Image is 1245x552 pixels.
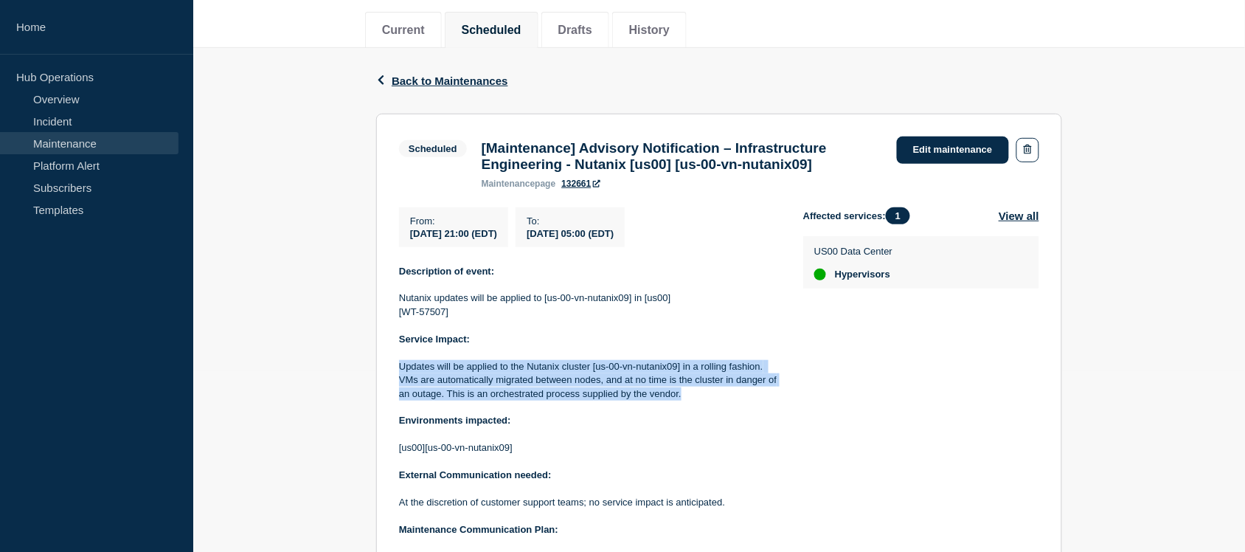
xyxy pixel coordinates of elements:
[462,24,521,37] button: Scheduled
[376,75,508,87] button: Back to Maintenances
[392,75,508,87] span: Back to Maintenances
[558,24,592,37] button: Drafts
[814,246,892,257] p: US00 Data Center
[814,269,826,280] div: up
[399,360,780,401] p: Updates will be applied to the Nutanix cluster [us-00-vn-nutanix09] in a rolling fashion. VMs are...
[482,179,535,189] span: maintenance
[561,179,600,189] a: 132661
[527,228,614,239] span: [DATE] 05:00 (EDT)
[835,269,890,280] span: Hypervisors
[999,207,1039,224] button: View all
[803,207,918,224] span: Affected services:
[482,179,556,189] p: page
[399,441,780,455] p: [us00][us-00-vn-nutanix09]
[399,524,558,535] strong: Maintenance Communication Plan:
[382,24,425,37] button: Current
[399,469,552,480] strong: External Communication needed:
[399,334,470,345] strong: Service Impact:
[897,137,1009,164] a: Edit maintenance
[399,415,511,426] strong: Environments impacted:
[886,207,910,224] span: 1
[399,496,780,509] p: At the discretion of customer support teams; no service impact is anticipated.
[482,140,882,173] h3: [Maintenance] Advisory Notification – Infrastructure Engineering - Nutanix [us00] [us-00-vn-nutan...
[410,228,497,239] span: [DATE] 21:00 (EDT)
[629,24,670,37] button: History
[399,140,467,157] span: Scheduled
[399,266,494,277] strong: Description of event:
[399,291,780,305] p: Nutanix updates will be applied to [us-00-vn-nutanix09] in [us00]
[399,306,780,319] p: [WT-57507]
[410,215,497,227] p: From :
[527,215,614,227] p: To :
